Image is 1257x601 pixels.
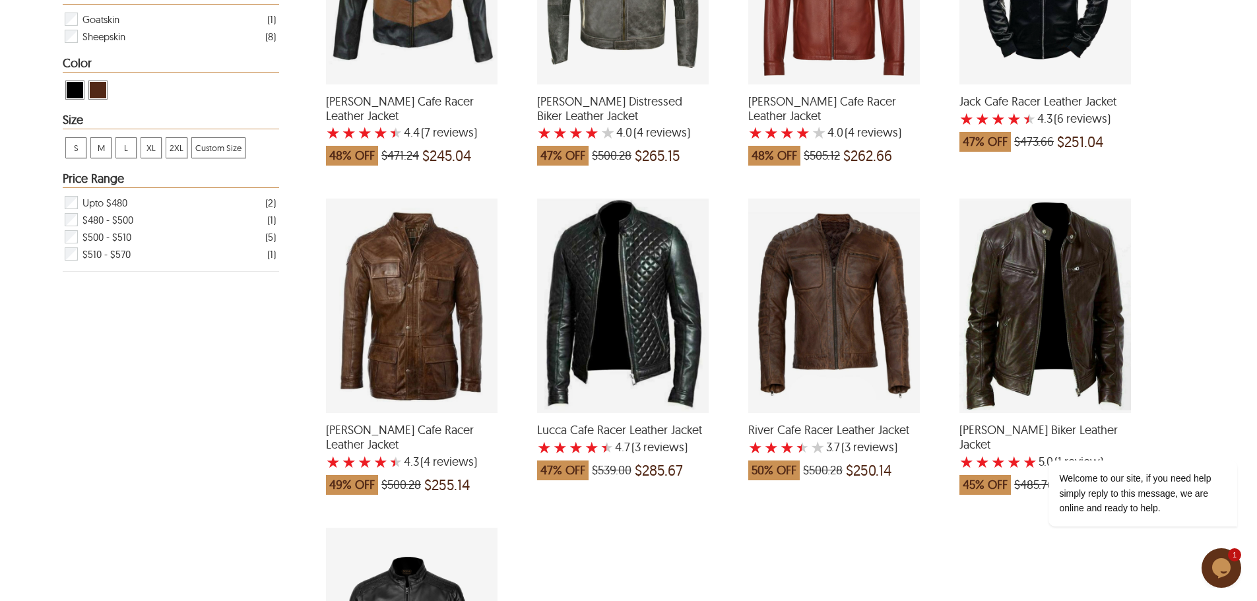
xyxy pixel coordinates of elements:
label: 5 rating [600,126,615,139]
label: 4.0 [827,126,843,139]
span: (3 [631,441,641,454]
label: 3 rating [780,441,794,454]
a: Keith Cafe Racer Leather Jacket with a 4.25 Star Rating 4 Product Review which was at a price of ... [326,404,498,501]
span: (4 [845,126,854,139]
span: L [116,138,136,158]
span: XL [141,138,161,158]
span: M [91,138,111,158]
div: Filter Upto $480 Cafe Racer Leather Jackets [63,194,276,211]
span: 50% OFF [748,460,800,480]
a: Roy Sheepskin Biker Leather Jacket with a 5 Star Rating 1 Product Review which was at a price of ... [959,404,1131,501]
span: S [66,138,86,158]
a: River Cafe Racer Leather Jacket with a 3.666666666666666 Star Rating 3 Product Review which was a... [748,404,920,487]
div: ( 5 ) [265,229,276,245]
span: $471.24 [381,149,419,162]
label: 2 rating [342,126,356,139]
div: Heading Filter Cafe Racer Leather Jackets by Color [63,57,279,73]
label: 4.3 [404,455,419,468]
span: reviews [854,126,898,139]
div: View Black Cafe Racer Leather Jackets [65,80,84,100]
label: 5 rating [1023,112,1036,125]
span: $262.66 [843,149,892,162]
div: View Brown ( Brand Color ) Cafe Racer Leather Jackets [88,80,108,100]
label: 3 rating [569,126,583,139]
span: $255.14 [424,478,470,491]
div: Filter $480 - $500 Cafe Racer Leather Jackets [63,211,276,228]
div: Filter $510 - $570 Cafe Racer Leather Jackets [63,245,276,263]
label: 1 rating [959,455,974,468]
span: $505.12 [804,149,840,162]
span: $500.28 [592,149,631,162]
span: 47% OFF [959,132,1011,152]
div: View Custom Size Cafe Racer Leather Jackets [191,137,245,158]
label: 4 rating [585,126,599,139]
label: 5 rating [600,441,614,454]
a: Enzo Distressed Biker Leather Jacket with a 4 Star Rating 4 Product Review which was at a price o... [537,76,709,172]
a: Archer Cafe Racer Leather Jacket with a 4.428571428571429 Star Rating 7 Product Review which was ... [326,76,498,172]
div: View S Cafe Racer Leather Jackets [65,137,86,158]
label: 1 rating [326,455,340,468]
label: 4.3 [1037,112,1052,125]
span: ) [420,455,477,468]
span: (4 [420,455,430,468]
label: 1 rating [537,441,552,454]
iframe: chat widget [1006,386,1244,542]
label: 1 rating [748,126,763,139]
div: View 2XL Cafe Racer Leather Jackets [166,137,187,158]
span: ) [633,126,690,139]
span: (4 [633,126,643,139]
label: 2 rating [553,441,567,454]
a: Fred Cafe Racer Leather Jacket with a 4 Star Rating 4 Product Review which was at a price of $505... [748,76,920,172]
div: ( 1 ) [267,11,276,28]
label: 4 rating [373,126,388,139]
span: 48% OFF [326,146,378,166]
span: reviews [430,455,474,468]
div: Filter Sheepskin Cafe Racer Leather Jackets [63,28,276,45]
span: Lucca Cafe Racer Leather Jacket [537,423,709,437]
span: $285.67 [635,464,683,477]
iframe: chat widget [1202,548,1244,588]
label: 4.0 [616,126,632,139]
span: Custom Size [192,138,245,158]
div: Heading Filter Cafe Racer Leather Jackets by Price Range [63,172,279,188]
span: $480 - $500 [82,211,133,228]
span: (3 [841,441,851,454]
span: Roy Sheepskin Biker Leather Jacket [959,423,1131,451]
span: 48% OFF [748,146,800,166]
span: 47% OFF [537,460,589,480]
label: 3 rating [569,441,583,454]
div: ( 1 ) [267,246,276,263]
label: 1 rating [748,441,763,454]
span: $245.04 [422,149,471,162]
div: View M Cafe Racer Leather Jackets [90,137,112,158]
span: Goatskin [82,11,119,28]
label: 2 rating [342,455,356,468]
span: Jack Cafe Racer Leather Jacket [959,94,1131,109]
div: ( 8 ) [265,28,276,45]
span: (6 [1054,112,1064,125]
span: 2XL [166,138,187,158]
span: $473.66 [1014,135,1054,148]
label: 4.4 [404,126,420,139]
div: Filter Goatskin Cafe Racer Leather Jackets [63,11,276,28]
span: $500 - $510 [82,228,131,245]
label: 1 rating [537,126,552,139]
span: Sheepskin [82,28,125,45]
label: 4 rating [373,455,388,468]
label: 4 rating [585,441,599,454]
label: 2 rating [764,126,779,139]
span: 45% OFF [959,475,1011,495]
label: 3.7 [826,441,840,454]
label: 3 rating [358,126,372,139]
label: 3 rating [991,112,1006,125]
span: $251.04 [1057,135,1103,148]
label: 4.7 [615,441,630,454]
a: Lucca Cafe Racer Leather Jacket with a 4.666666666666667 Star Rating 3 Product Review which was a... [537,404,709,487]
div: ( 1 ) [267,212,276,228]
span: 49% OFF [326,475,378,495]
label: 4 rating [796,126,810,139]
label: 3 rating [991,455,1006,468]
label: 2 rating [553,126,567,139]
span: Enzo Distressed Biker Leather Jacket [537,94,709,123]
